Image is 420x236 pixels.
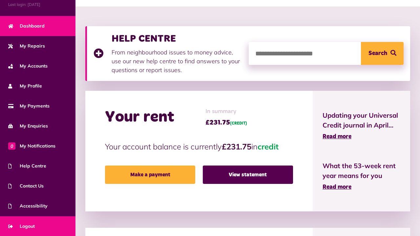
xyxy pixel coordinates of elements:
[323,110,400,130] span: Updating your Universal Credit journal in April...
[8,83,42,89] span: My Profile
[8,103,50,109] span: My Payments
[112,33,242,45] h3: HELP CENTRE
[323,110,400,141] a: Updating your Universal Credit journal in April... Read more
[258,142,279,151] span: credit
[8,23,45,29] span: Dashboard
[323,184,351,190] span: Read more
[230,122,247,126] span: (CREDIT)
[323,134,351,140] span: Read more
[8,203,48,209] span: Accessibility
[8,123,48,129] span: My Enquiries
[8,63,48,69] span: My Accounts
[205,118,247,128] span: £231.75
[361,42,404,65] button: Search
[8,183,44,189] span: Contact Us
[8,143,55,149] span: My Notifications
[8,2,67,8] span: Last login: [DATE]
[203,166,293,184] a: View statement
[323,161,400,192] a: What the 53-week rent year means for you Read more
[105,108,174,127] h2: Your rent
[8,223,35,230] span: Logout
[323,161,400,181] span: What the 53-week rent year means for you
[105,166,195,184] a: Make a payment
[8,163,46,169] span: Help Centre
[8,43,45,49] span: My Repairs
[368,42,387,65] span: Search
[8,142,15,149] span: 0
[105,141,293,152] p: Your account balance is currently in
[222,142,251,151] strong: £231.75
[205,107,247,116] span: In summary
[112,48,242,74] p: From neighbourhood issues to money advice, use our new help centre to find answers to your questi...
